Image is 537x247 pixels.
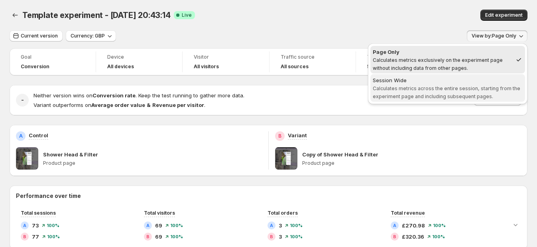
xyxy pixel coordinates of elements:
[146,234,149,239] h2: B
[279,233,282,241] span: 3
[91,102,145,108] strong: Average order value
[170,234,183,239] span: 100 %
[21,210,56,216] span: Total sessions
[194,53,258,71] a: VisitorAll visitors
[16,147,38,170] img: Shower Head & Filter
[155,233,162,241] span: 69
[23,223,26,228] h2: A
[288,131,307,139] p: Variant
[146,223,149,228] h2: A
[152,102,204,108] strong: Revenue per visitor
[393,223,396,228] h2: A
[107,63,134,70] h4: All devices
[170,223,183,228] span: 100 %
[373,85,520,99] span: Calculates metrics across the entire session, starting from the experiment page and including sub...
[155,221,162,229] span: 69
[22,10,171,20] span: Template experiment - [DATE] 20:43:14
[32,233,39,241] span: 77
[467,30,527,41] button: View by:Page Only
[32,221,39,229] span: 73
[107,53,171,71] a: DeviceAll devices
[290,234,303,239] span: 100 %
[278,133,281,139] h2: B
[43,160,262,166] p: Product page
[373,76,523,84] div: Session Wide
[302,150,378,158] p: Copy of Shower Head & Filter
[21,33,58,39] span: Current version
[33,92,244,99] span: Neither version wins on . Keep the test running to gather more data.
[92,92,136,99] strong: Conversion rate
[268,210,298,216] span: Total orders
[270,223,273,228] h2: A
[21,54,85,60] span: Goal
[147,102,151,108] strong: &
[281,63,309,70] h4: All sources
[402,233,424,241] span: £320.36
[23,234,26,239] h2: B
[281,53,344,71] a: Traffic sourceAll sources
[19,133,23,139] h2: A
[485,12,523,18] span: Edit experiment
[373,57,503,71] span: Calculates metrics exclusively on the experiment page without including data from other pages.
[66,30,116,41] button: Currency: GBP
[270,234,273,239] h2: B
[510,219,521,230] button: Expand chart
[302,160,521,166] p: Product page
[21,53,85,71] a: GoalConversion
[472,33,516,39] span: View by: Page Only
[10,10,21,21] button: Back
[290,223,303,228] span: 100 %
[29,131,48,139] p: Control
[275,147,297,170] img: Copy of Shower Head & Filter
[21,96,24,104] h2: -
[281,54,344,60] span: Traffic source
[21,63,49,70] span: Conversion
[432,234,445,239] span: 100 %
[373,48,512,56] div: Page Only
[279,221,282,229] span: 3
[480,10,527,21] button: Edit experiment
[43,150,98,158] p: Shower Head & Filter
[194,63,219,70] h4: All visitors
[402,221,425,229] span: £270.98
[391,210,425,216] span: Total revenue
[10,30,63,41] button: Current version
[393,234,396,239] h2: B
[47,223,59,228] span: 100 %
[194,54,258,60] span: Visitor
[47,234,60,239] span: 100 %
[433,223,446,228] span: 100 %
[144,210,175,216] span: Total visitors
[71,33,105,39] span: Currency: GBP
[33,102,205,108] span: Variant outperforms on .
[182,12,192,18] span: Live
[107,54,171,60] span: Device
[16,192,521,200] h2: Performance over time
